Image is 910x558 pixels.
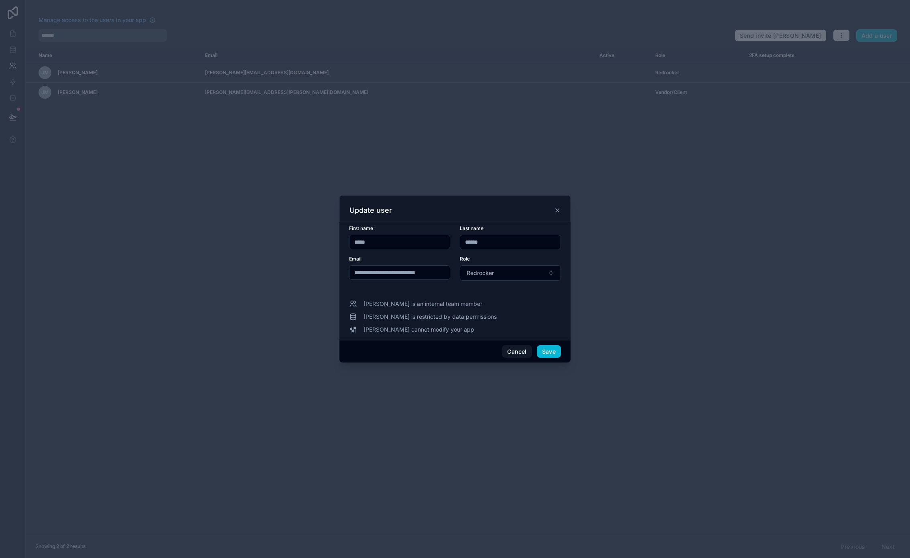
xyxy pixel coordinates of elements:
[460,265,561,281] button: Select Button
[349,225,373,231] span: First name
[349,206,392,215] h3: Update user
[467,269,494,277] span: Redrocker
[460,225,483,231] span: Last name
[364,313,497,321] span: [PERSON_NAME] is restricted by data permissions
[364,326,474,334] span: [PERSON_NAME] cannot modify your app
[349,256,362,262] span: Email
[460,256,470,262] span: Role
[537,345,561,358] button: Save
[364,300,482,308] span: [PERSON_NAME] is an internal team member
[502,345,532,358] button: Cancel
